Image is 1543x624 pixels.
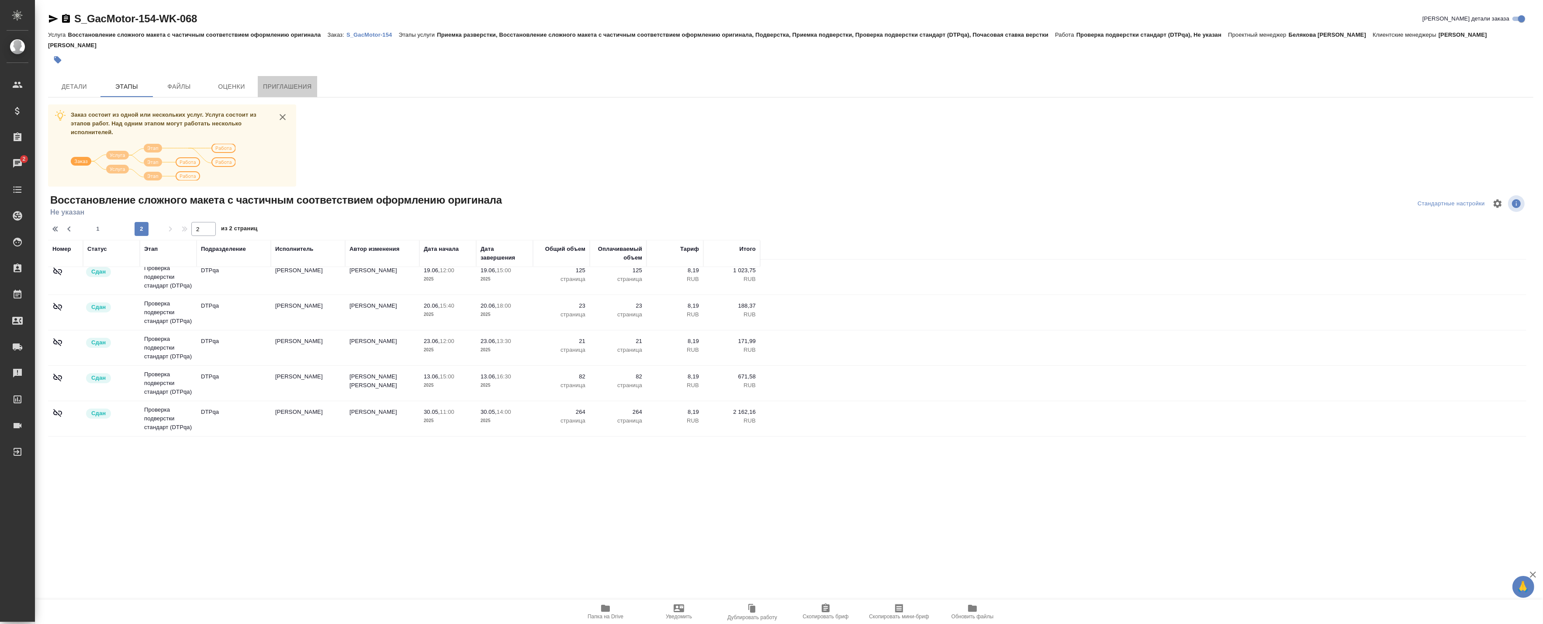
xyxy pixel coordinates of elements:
span: Настроить таблицу [1487,193,1508,214]
p: RUB [708,310,756,319]
div: Итого [740,245,756,253]
p: Проверка подверстки стандарт (DTPqa) [144,370,192,396]
p: 12:00 [440,338,454,344]
div: split button [1415,197,1487,211]
p: Сдан [91,409,106,418]
p: 30.05, [424,409,440,415]
span: Оценки [211,81,253,92]
p: Клиентские менеджеры [1373,31,1439,38]
div: Исполнитель [275,245,314,253]
p: 23 [594,302,642,310]
p: 8,19 [651,408,699,416]
button: Добавить тэг [48,50,67,69]
p: Белякова [PERSON_NAME] [1289,31,1373,38]
div: Номер [52,245,71,253]
p: RUB [651,275,699,284]
p: RUB [651,416,699,425]
a: S_GacMotor-154 [346,31,399,38]
p: 23.06, [481,338,497,344]
p: 188,37 [708,302,756,310]
p: 125 [594,266,642,275]
p: 2025 [424,310,472,319]
p: 2025 [481,310,529,319]
p: 16:30 [497,373,511,380]
p: 15:00 [440,373,454,380]
p: 23 [537,302,585,310]
p: RUB [651,346,699,354]
p: 2025 [481,275,529,284]
p: 12:00 [440,267,454,274]
p: Проверка подверстки стандарт (DTPqa) [144,264,192,290]
p: Проверка подверстки стандарт (DTPqa) [144,406,192,432]
p: RUB [651,310,699,319]
p: 671,58 [708,372,756,381]
p: Услуга [48,31,68,38]
td: [PERSON_NAME] [271,403,345,434]
span: 1 [91,225,105,233]
p: RUB [708,346,756,354]
td: [PERSON_NAME] [271,262,345,292]
p: страница [594,416,642,425]
span: 🙏 [1516,578,1531,596]
p: 20.06, [424,302,440,309]
p: 14:00 [497,409,511,415]
span: Детали [53,81,95,92]
p: RUB [708,416,756,425]
p: Сдан [91,303,106,312]
button: Скопировать ссылку для ЯМессенджера [48,14,59,24]
span: Восстановление сложного макета с частичным соответствием оформлению оригинала [48,193,502,207]
p: страница [537,416,585,425]
p: страница [594,275,642,284]
td: [PERSON_NAME] [345,403,419,434]
p: 1 023,75 [708,266,756,275]
p: 13.06, [481,373,497,380]
p: Сдан [91,374,106,382]
p: 2025 [424,346,472,354]
p: 2025 [424,416,472,425]
p: Сдан [91,267,106,276]
td: DTPqa [197,262,271,292]
td: DTPqa [197,403,271,434]
button: 1 [91,222,105,236]
p: 13:30 [497,338,511,344]
p: 21 [594,337,642,346]
div: Подразделение [201,245,246,253]
span: Этапы [106,81,148,92]
p: Приемка разверстки, Восстановление сложного макета с частичным соответствием оформлению оригинала... [437,31,1055,38]
span: Файлы [158,81,200,92]
p: 20.06, [481,302,497,309]
p: страница [594,310,642,319]
p: страница [594,381,642,390]
div: Дата завершения [481,245,529,262]
p: RUB [651,381,699,390]
p: 82 [537,372,585,381]
button: close [276,111,289,124]
td: DTPqa [197,368,271,399]
p: страница [537,275,585,284]
div: Дата начала [424,245,459,253]
p: 15:00 [497,267,511,274]
p: 15:40 [440,302,454,309]
td: [PERSON_NAME] [345,333,419,363]
p: Восстановление сложного макета с частичным соответствием оформлению оригинала [68,31,327,38]
span: Не указан [48,207,502,218]
span: Посмотреть информацию [1508,195,1526,212]
div: Автор изменения [349,245,399,253]
p: 2025 [481,346,529,354]
p: 171,99 [708,337,756,346]
a: S_GacMotor-154-WK-068 [74,13,197,24]
p: 8,19 [651,337,699,346]
span: [PERSON_NAME] детали заказа [1422,14,1509,23]
td: DTPqa [197,297,271,328]
div: Статус [87,245,107,253]
td: [PERSON_NAME] [271,333,345,363]
td: [PERSON_NAME] [271,297,345,328]
p: 2025 [481,416,529,425]
p: 264 [594,408,642,416]
p: Этапы услуги [399,31,437,38]
p: 18:00 [497,302,511,309]
p: 8,19 [651,372,699,381]
td: [PERSON_NAME] [271,368,345,399]
button: Скопировать ссылку [61,14,71,24]
a: 2 [2,153,33,174]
